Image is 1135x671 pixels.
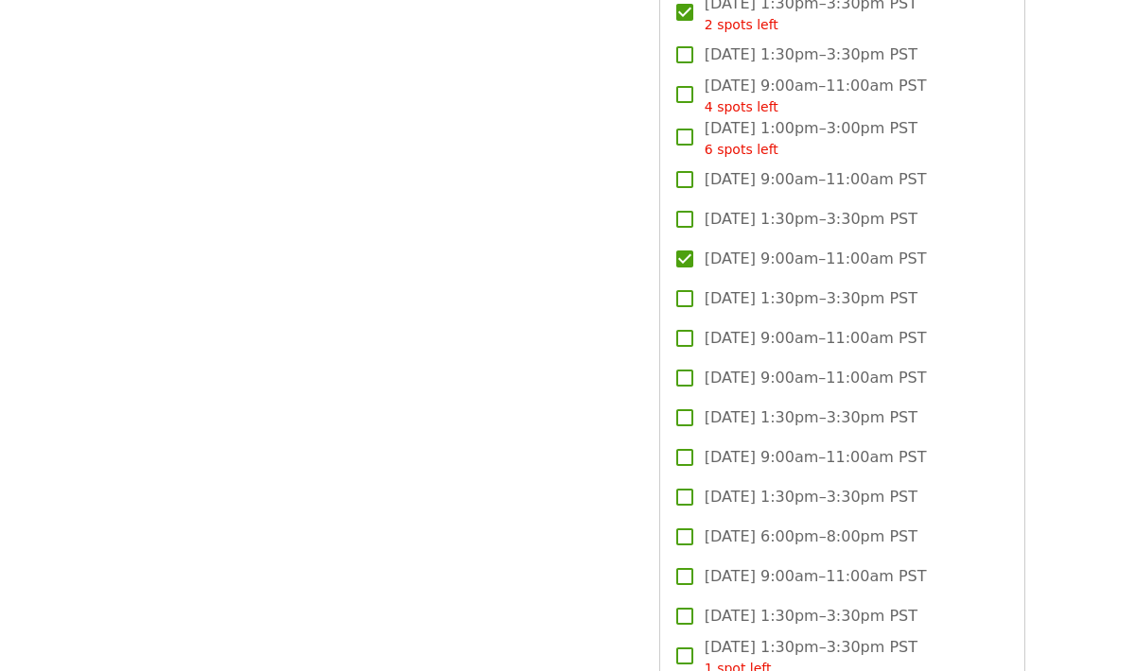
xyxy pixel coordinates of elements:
span: [DATE] 1:30pm–3:30pm PST [705,486,917,508]
span: [DATE] 9:00am–11:00am PST [705,446,927,469]
span: [DATE] 6:00pm–8:00pm PST [705,525,917,548]
span: [DATE] 9:00am–11:00am PST [705,75,927,117]
span: [DATE] 1:00pm–3:00pm PST [705,117,917,160]
span: [DATE] 9:00am–11:00am PST [705,248,927,270]
span: 2 spots left [705,17,778,32]
span: [DATE] 9:00am–11:00am PST [705,327,927,350]
span: [DATE] 1:30pm–3:30pm PST [705,406,917,429]
span: 4 spots left [705,99,778,114]
span: [DATE] 1:30pm–3:30pm PST [705,208,917,231]
span: [DATE] 1:30pm–3:30pm PST [705,605,917,628]
span: [DATE] 9:00am–11:00am PST [705,367,927,389]
span: [DATE] 1:30pm–3:30pm PST [705,287,917,310]
span: [DATE] 9:00am–11:00am PST [705,565,927,588]
span: [DATE] 1:30pm–3:30pm PST [705,43,917,66]
span: [DATE] 9:00am–11:00am PST [705,168,927,191]
span: 6 spots left [705,142,778,157]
